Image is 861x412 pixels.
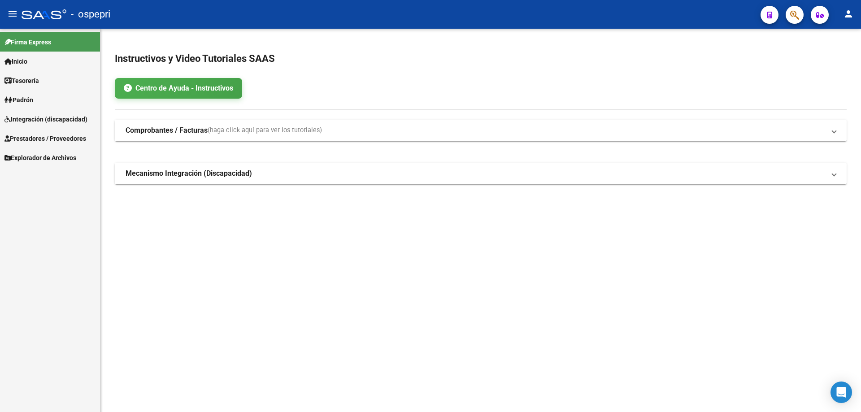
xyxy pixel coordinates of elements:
span: Explorador de Archivos [4,153,76,163]
mat-icon: menu [7,9,18,19]
strong: Mecanismo Integración (Discapacidad) [126,169,252,178]
span: (haga click aquí para ver los tutoriales) [208,126,322,135]
mat-expansion-panel-header: Comprobantes / Facturas(haga click aquí para ver los tutoriales) [115,120,847,141]
span: Tesorería [4,76,39,86]
div: Open Intercom Messenger [831,382,852,403]
span: Firma Express [4,37,51,47]
span: Integración (discapacidad) [4,114,87,124]
mat-icon: person [843,9,854,19]
span: Prestadores / Proveedores [4,134,86,143]
span: - ospepri [71,4,110,24]
h2: Instructivos y Video Tutoriales SAAS [115,50,847,67]
mat-expansion-panel-header: Mecanismo Integración (Discapacidad) [115,163,847,184]
strong: Comprobantes / Facturas [126,126,208,135]
span: Inicio [4,56,27,66]
a: Centro de Ayuda - Instructivos [115,78,242,99]
span: Padrón [4,95,33,105]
